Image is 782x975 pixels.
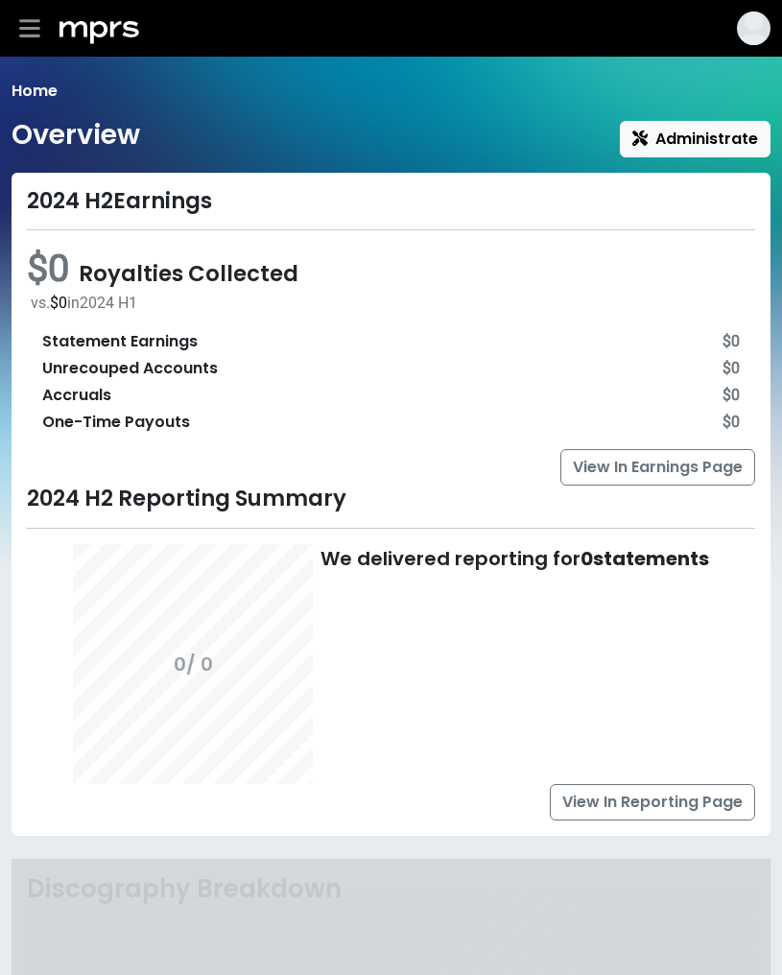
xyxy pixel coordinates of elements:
[737,12,770,45] img: The selected account / producer
[320,544,709,573] div: We delivered reporting for
[27,188,755,214] div: 2024 H2 Earnings
[42,357,218,380] div: Unrecouped Accounts
[27,246,79,291] span: $0
[733,8,774,49] button: The selected account / producer
[12,118,140,151] h1: Overview
[560,449,755,486] a: View In Earnings Page
[59,13,139,50] a: mprs logo
[79,258,298,289] span: Royalties Collected
[42,384,111,407] div: Accruals
[42,330,198,353] div: Statement Earnings
[42,411,190,434] div: One-Time Payouts
[12,80,58,103] li: Home
[723,411,740,434] div: $0
[8,12,52,44] button: Toggle navigation
[581,545,709,572] b: 0 statements
[723,330,740,353] div: $0
[620,121,770,157] button: Administrate
[632,128,758,150] span: Administrate
[27,486,755,511] div: 2024 H2 Reporting Summary
[723,384,740,407] div: $0
[723,357,740,380] div: $0
[31,292,755,315] div: vs. in 2024 H1
[50,294,67,312] span: $0
[12,80,770,103] nav: breadcrumb
[550,784,755,820] a: View In Reporting Page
